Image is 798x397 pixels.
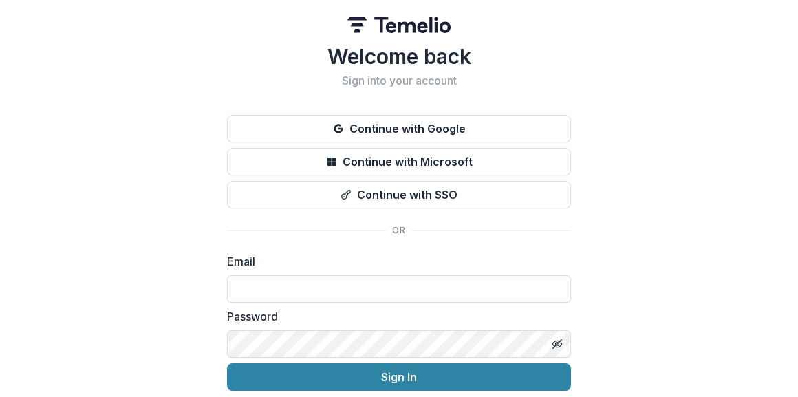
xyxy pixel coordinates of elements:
button: Continue with Google [227,115,571,142]
h2: Sign into your account [227,74,571,87]
button: Toggle password visibility [546,333,568,355]
button: Continue with Microsoft [227,148,571,175]
button: Sign In [227,363,571,391]
button: Continue with SSO [227,181,571,208]
label: Password [227,308,563,325]
label: Email [227,253,563,270]
img: Temelio [347,17,451,33]
h1: Welcome back [227,44,571,69]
